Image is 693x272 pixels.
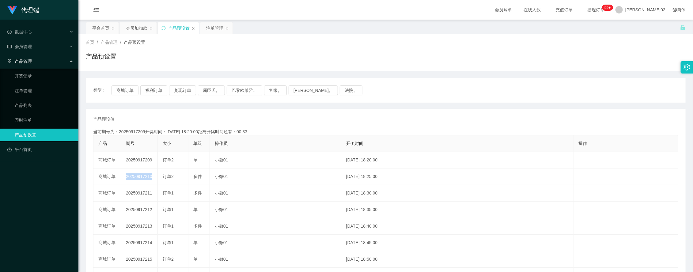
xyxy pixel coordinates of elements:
[121,185,158,202] td: 20250917211
[193,224,202,229] span: 多件
[193,174,202,179] span: 多件
[98,141,107,146] span: 产品
[206,22,223,34] div: 注单管理
[86,52,116,61] h1: 产品预设置
[555,7,573,12] font: 充值订单
[15,99,74,111] a: 产品列表
[15,59,32,64] font: 产品管理
[341,168,574,185] td: [DATE] 18:25:00
[100,40,118,45] span: 产品管理
[680,25,686,30] i: 图标： 解锁
[163,207,174,212] span: 订单1
[215,141,228,146] span: 操作员
[168,22,190,34] div: 产品预设置
[93,152,121,168] td: 商城订单
[7,44,12,49] i: 图标： table
[93,168,121,185] td: 商城订单
[121,168,158,185] td: 20250917210
[93,116,115,123] span: 产品预设值
[7,30,12,34] i: 图标： check-circle-o
[341,218,574,235] td: [DATE] 18:40:00
[7,59,12,63] i: 图标： AppStore-O
[15,70,74,82] a: 开奖记录
[121,202,158,218] td: 20250917212
[227,85,262,95] button: 巴黎欧莱雅。
[86,40,94,45] span: 首页
[673,8,677,12] i: 图标： global
[193,257,198,262] span: 单
[163,191,174,195] span: 订单1
[7,6,17,15] img: logo.9652507e.png
[163,224,174,229] span: 订单1
[126,141,134,146] span: 期号
[93,185,121,202] td: 商城订单
[124,40,145,45] span: 产品预设置
[93,251,121,268] td: 商城订单
[149,27,153,30] i: 图标： 关闭
[340,85,362,95] button: 法院。
[15,129,74,141] a: 产品预设置
[210,168,341,185] td: 小微01
[587,7,604,12] font: 提现订单
[341,185,574,202] td: [DATE] 18:30:00
[341,152,574,168] td: [DATE] 18:20:00
[15,44,32,49] font: 会员管理
[7,7,39,12] a: 代理端
[163,157,174,162] span: 订单2
[121,218,158,235] td: 20250917213
[86,0,107,20] i: 图标： menu-fold
[93,85,112,95] span: 类型：
[193,157,198,162] span: 单
[112,85,138,95] button: 商城订单
[210,185,341,202] td: 小微01
[93,202,121,218] td: 商城订单
[15,29,32,34] font: 数据中心
[121,235,158,251] td: 20250917214
[198,85,225,95] button: 屈臣氏。
[163,174,174,179] span: 订单2
[193,141,202,146] span: 单双
[121,251,158,268] td: 20250917215
[341,235,574,251] td: [DATE] 18:45:00
[193,240,198,245] span: 单
[684,64,690,70] i: 图标： 设置
[92,22,109,34] div: 平台首页
[163,257,174,262] span: 订单2
[578,141,587,146] span: 操作
[225,27,229,30] i: 图标： 关闭
[7,143,74,156] a: 图标： 仪表板平台首页
[121,152,158,168] td: 20250917209
[210,251,341,268] td: 小微01
[341,202,574,218] td: [DATE] 18:35:00
[346,141,363,146] span: 开奖时间
[191,27,195,30] i: 图标： 关闭
[289,85,338,95] button: [PERSON_NAME]。
[677,7,686,12] font: 简体
[93,218,121,235] td: 商城订单
[120,40,121,45] span: /
[193,207,198,212] span: 单
[602,5,613,11] sup: 1216
[140,85,167,95] button: 福利订单
[93,129,678,135] div: 当前期号为：20250917209开奖时间：[DATE] 18:20:00距离开奖时间还有：00:33
[163,141,171,146] span: 大小
[210,202,341,218] td: 小微01
[210,218,341,235] td: 小微01
[210,152,341,168] td: 小微01
[97,40,98,45] span: /
[15,85,74,97] a: 注单管理
[21,0,39,20] h1: 代理端
[210,235,341,251] td: 小微01
[524,7,541,12] font: 在线人数
[15,114,74,126] a: 即时注单
[111,27,115,30] i: 图标： 关闭
[126,22,147,34] div: 会员加扣款
[193,191,202,195] span: 多件
[93,235,121,251] td: 商城订单
[341,251,574,268] td: [DATE] 18:50:00
[264,85,287,95] button: 宜家。
[169,85,196,95] button: 兑现订单
[163,240,174,245] span: 订单1
[161,26,166,30] i: 图标： 同步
